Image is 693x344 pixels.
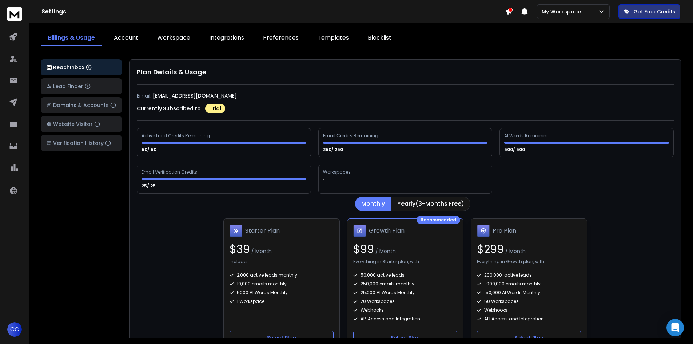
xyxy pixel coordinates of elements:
[369,226,405,235] h1: Growth Plan
[230,272,334,278] div: 2,000 active leads monthly
[353,225,366,237] img: Growth Plan icon
[353,259,419,266] p: Everything in Starter plan, with
[41,59,122,75] button: ReachInbox
[353,241,374,257] span: $ 99
[107,31,146,46] a: Account
[230,241,250,257] span: $ 39
[230,225,242,237] img: Starter Plan icon
[391,197,470,211] button: Yearly(3-Months Free)
[323,178,326,184] p: 1
[353,272,457,278] div: 50,000 active leads
[355,197,391,211] button: Monthly
[323,169,352,175] div: Workspaces
[41,7,505,16] h1: Settings
[477,281,581,287] div: 1,000,000 emails monthly
[142,133,211,139] div: Active Lead Credits Remaining
[142,169,198,175] div: Email Verification Credits
[41,31,102,46] a: Billings & Usage
[504,248,526,255] span: / Month
[150,31,198,46] a: Workspace
[7,322,22,337] button: CC
[353,281,457,287] div: 250,000 emails monthly
[137,92,151,99] p: Email:
[137,105,201,112] p: Currently Subscribed to
[477,307,581,313] div: Webhooks
[477,316,581,322] div: API Access and Integration
[493,226,516,235] h1: Pro Plan
[41,116,122,132] button: Website Visitor
[323,147,344,153] p: 250/ 250
[7,7,22,21] img: logo
[374,248,396,255] span: / Month
[250,248,272,255] span: / Month
[477,225,490,237] img: Pro Plan icon
[205,104,225,113] div: Trial
[47,65,52,70] img: logo
[353,307,457,313] div: Webhooks
[666,319,684,336] div: Open Intercom Messenger
[142,147,158,153] p: 50/ 50
[142,183,157,189] p: 25/ 25
[477,290,581,296] div: 150,000 AI Words Monthly
[504,133,551,139] div: AI Words Remaining
[504,147,526,153] p: 500/ 500
[634,8,675,15] p: Get Free Credits
[353,316,457,322] div: API Access and Integration
[230,259,249,266] p: Includes
[477,298,581,304] div: 50 Workspaces
[256,31,306,46] a: Preferences
[41,135,122,151] button: Verification History
[230,290,334,296] div: 5000 AI Words Monthly
[477,272,581,278] div: 200,000 active leads
[230,281,334,287] div: 10,000 emails monthly
[202,31,251,46] a: Integrations
[41,78,122,94] button: Lead Finder
[618,4,680,19] button: Get Free Credits
[353,298,457,304] div: 20 Workspaces
[230,298,334,304] div: 1 Workspace
[137,67,674,77] h1: Plan Details & Usage
[542,8,584,15] p: My Workspace
[353,290,457,296] div: 25,000 AI Words Monthly
[477,241,504,257] span: $ 299
[323,133,379,139] div: Email Credits Remaining
[361,31,399,46] a: Blocklist
[417,216,460,224] div: Recommended
[153,92,237,99] p: [EMAIL_ADDRESS][DOMAIN_NAME]
[245,226,280,235] h1: Starter Plan
[41,97,122,113] button: Domains & Accounts
[310,31,356,46] a: Templates
[477,259,544,266] p: Everything in Growth plan, with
